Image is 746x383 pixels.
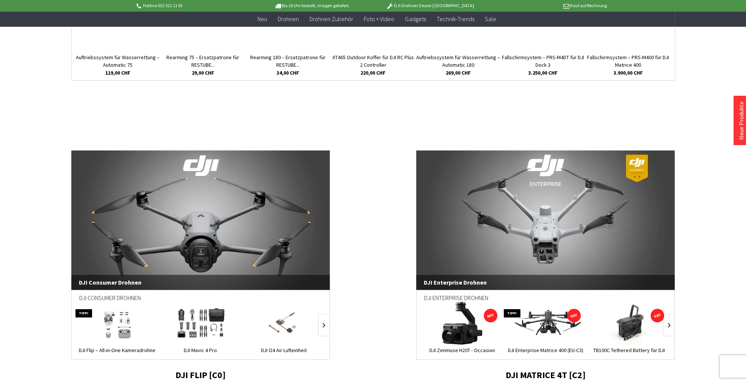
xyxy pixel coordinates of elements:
[71,150,330,290] a: DJI Consumer Drohnen
[501,54,586,69] a: Fallschirmsystem – PRS-M4DT für DJI Dock 3
[587,346,671,362] a: TB100C Tethered Battery für DJI Matrice 400 Serie
[586,54,671,69] a: Fallschirmsystem – PRS-M400 für DJI Matrice 400
[242,346,326,362] a: DJI O4 Air Lufteinheit
[175,369,226,381] strong: DJI FLIP [C0]
[737,101,745,140] a: Neue Produkte
[405,15,426,23] span: Gadgets
[416,370,675,380] h2: DJI MATRICE 4T [C2]
[75,54,160,69] a: Auftriebssystem für Wasserrettung – Automatic 75
[245,54,330,69] a: Rearming 180 – Ersatzpatrone für RESTUBE...
[360,69,386,77] span: 220,00 CHF
[364,15,394,23] span: Foto + Video
[304,11,358,27] a: Drohnen Zubehör
[479,11,501,27] a: Sale
[504,346,587,362] a: DJI Enterprise Matrice 400 (EU-C3) inkl. DJI...
[192,69,214,77] span: 29,00 CHF
[400,11,431,27] a: Gadgets
[416,275,675,290] span: DJI Enterprise Drohnen
[159,346,242,362] a: DJI Mavic 4 Pro
[614,69,643,77] span: 3.900,00 CHF
[253,1,371,10] p: Bis 16 Uhr bestellt, morgen geliefert.
[272,11,304,27] a: Drohnen
[88,302,146,345] img: DJI Flip – All-in-One Kameradrohne für Vlogs
[326,346,409,362] a: DJI Air 3S - Dual-Kameradrohne für Reisen
[424,290,667,311] div: DJI Enterprise Drohnen
[160,54,245,69] a: Rearming 75 – Ersatzpatrone für RESTUBE...
[358,11,400,27] a: Foto + Video
[277,69,299,77] span: 34,00 CHF
[71,275,330,290] span: DJI Consumer Drohnen
[431,11,479,27] a: Technik-Trends
[79,290,322,311] div: DJI Consumer Drohnen
[371,1,489,10] p: DJI Drohnen Dealer [GEOGRAPHIC_DATA]
[257,15,267,23] span: Neu
[278,15,299,23] span: Drohnen
[489,1,607,10] p: Kauf auf Rechnung
[75,346,159,362] a: DJI Flip – All-in-One Kameradrohne für Vlogs
[135,1,253,10] p: Hotline 032 511 11 03
[440,302,483,345] img: DJI Zenmuse H20T - Occasion
[252,11,272,27] a: Neu
[255,302,313,345] img: DJI O4 Air Lufteinheit
[528,69,558,77] span: 3.250,00 CHF
[416,150,675,290] a: DJI Enterprise Drohnen
[445,69,471,77] span: 269,00 CHF
[309,15,353,23] span: Drohnen Zubehör
[415,54,500,69] a: Auftriebssystem für Wasserrettung – Automatic 180
[172,302,229,345] img: DJI Mavic 4 Pro
[485,15,496,23] span: Sale
[436,15,474,23] span: Technik-Trends
[600,302,657,345] img: TB100C Tethered Battery für DJI Matrice 400 Serie
[420,346,504,362] a: DJI Zenmuse H20T - Occasion
[105,69,131,77] span: 119,00 CHF
[331,54,415,69] a: XT465 Outdoor Koffer für DJI RC Plus 2 Controller
[508,302,583,345] img: DJI Enterprise Matrice 400 (EU-C3) inkl. DJI Care Enterprise Plus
